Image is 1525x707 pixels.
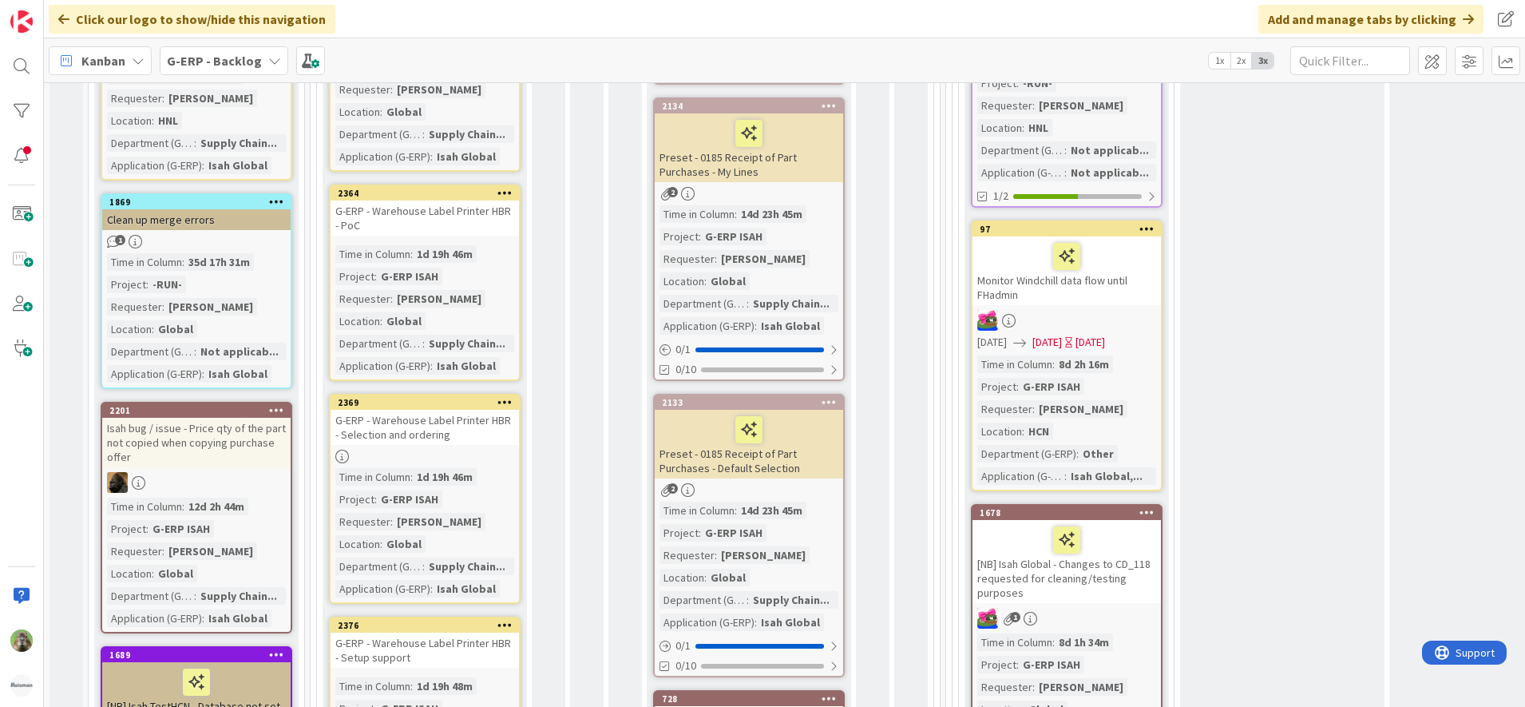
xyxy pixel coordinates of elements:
[660,295,747,312] div: Department (G-ERP)
[1032,334,1062,351] span: [DATE]
[972,236,1161,305] div: Monitor Windchill data flow until FHadmin
[196,134,281,152] div: Supply Chain...
[331,186,519,236] div: 2364G-ERP - Warehouse Label Printer HBR - PoC
[660,250,715,268] div: Requester
[107,365,202,383] div: Application (G-ERP)
[1064,467,1067,485] span: :
[152,320,154,338] span: :
[204,365,271,383] div: Isah Global
[410,677,413,695] span: :
[107,565,152,582] div: Location
[146,276,149,293] span: :
[34,2,73,22] span: Support
[660,272,704,290] div: Location
[380,312,382,330] span: :
[1230,53,1252,69] span: 2x
[972,310,1161,331] div: JK
[993,188,1008,205] span: 1/2
[1067,164,1153,181] div: Not applicab...
[662,101,843,112] div: 2134
[430,580,433,598] span: :
[335,468,410,486] div: Time in Column
[1016,656,1019,673] span: :
[81,51,125,70] span: Kanban
[149,520,214,538] div: G-ERP ISAH
[107,520,146,538] div: Project
[10,630,33,652] img: TT
[331,186,519,201] div: 2364
[655,395,843,410] div: 2133
[977,634,1052,651] div: Time in Column
[331,633,519,668] div: G-ERP - Warehouse Label Printer HBR - Setup support
[335,558,422,575] div: Department (G-ERP)
[164,298,257,316] div: [PERSON_NAME]
[1024,119,1052,137] div: HNL
[1019,378,1084,395] div: G-ERP ISAH
[662,397,843,408] div: 2133
[335,268,374,285] div: Project
[972,608,1161,629] div: JK
[154,565,197,582] div: Global
[410,468,413,486] span: :
[194,587,196,605] span: :
[660,591,747,609] div: Department (G-ERP)
[167,53,262,69] b: G-ERP - Backlog
[335,513,390,530] div: Requester
[701,228,766,245] div: G-ERP ISAH
[972,222,1161,236] div: 97
[972,222,1161,305] div: 97Monitor Windchill data flow until FHadmin
[184,253,254,271] div: 35d 17h 31m
[667,187,678,197] span: 2
[102,403,291,418] div: 2201
[430,148,433,165] span: :
[393,290,485,308] div: [PERSON_NAME]
[422,125,425,143] span: :
[10,10,33,33] img: Visit kanbanzone.com
[107,542,162,560] div: Requester
[667,483,678,494] span: 2
[735,502,737,519] span: :
[331,201,519,236] div: G-ERP - Warehouse Label Printer HBR - PoC
[655,99,843,113] div: 2134
[204,157,271,174] div: Isah Global
[977,334,1007,351] span: [DATE]
[747,591,749,609] span: :
[194,134,196,152] span: :
[977,355,1052,373] div: Time in Column
[655,410,843,479] div: Preset - 0185 Receipt of Part Purchases - Default Selection
[699,228,701,245] span: :
[422,558,425,575] span: :
[660,317,755,335] div: Application (G-ERP)
[335,335,422,352] div: Department (G-ERP)
[715,546,717,564] span: :
[335,312,380,330] div: Location
[377,268,442,285] div: G-ERP ISAH
[977,467,1064,485] div: Application (G-ERP)
[335,357,430,375] div: Application (G-ERP)
[107,157,202,174] div: Application (G-ERP)
[707,569,750,586] div: Global
[1075,334,1105,351] div: [DATE]
[413,245,477,263] div: 1d 19h 46m
[196,587,281,605] div: Supply Chain...
[749,295,834,312] div: Supply Chain...
[675,361,696,378] span: 0/10
[374,268,377,285] span: :
[152,112,154,129] span: :
[977,74,1016,92] div: Project
[107,587,194,605] div: Department (G-ERP)
[335,677,410,695] div: Time in Column
[977,97,1032,114] div: Requester
[390,513,393,530] span: :
[335,491,374,508] div: Project
[335,148,430,165] div: Application (G-ERP)
[196,343,283,360] div: Not applicab...
[755,614,757,631] span: :
[977,141,1064,159] div: Department (G-ERP)
[972,506,1161,520] div: 1678
[184,498,248,515] div: 12d 2h 44m
[977,378,1016,395] div: Project
[107,298,162,316] div: Requester
[335,245,410,263] div: Time in Column
[977,608,998,629] img: JK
